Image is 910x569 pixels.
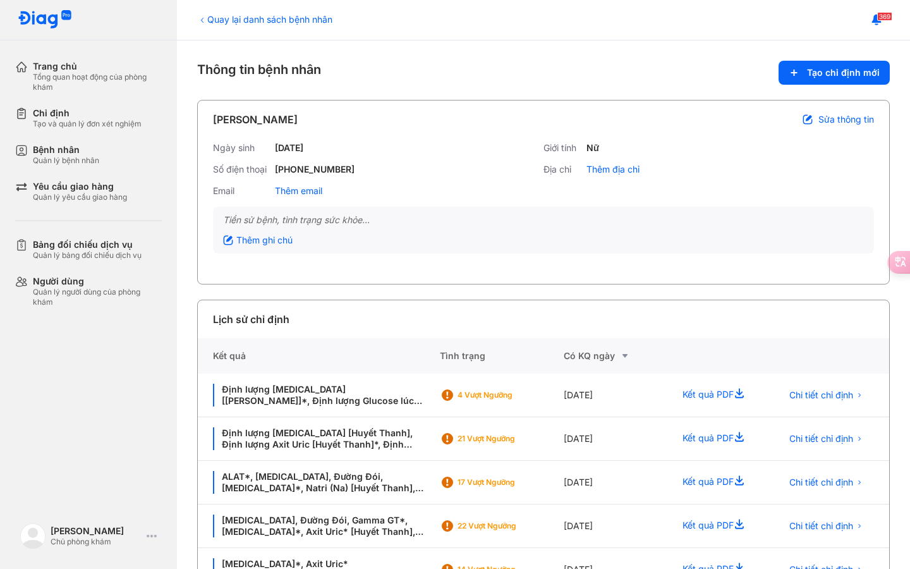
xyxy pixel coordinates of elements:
div: Tạo và quản lý đơn xét nghiệm [33,119,142,129]
img: logo [18,10,72,30]
div: ALAT*, [MEDICAL_DATA], Đường Đói, [MEDICAL_DATA]*, Natri (Na) [Huyết Thanh], Lactate Dehydrogenas... [213,471,425,494]
div: [DATE] [564,461,667,505]
div: Quản lý yêu cầu giao hàng [33,192,127,202]
div: Trang chủ [33,61,162,72]
div: Kết quả PDF [667,461,767,505]
div: Bệnh nhân [33,144,99,156]
div: 21 Vượt ngưỡng [458,434,559,444]
div: Email [213,185,270,197]
span: Chi tiết chỉ định [789,433,853,444]
div: Người dùng [33,276,162,287]
span: Chi tiết chỉ định [789,389,853,401]
div: Địa chỉ [543,164,581,175]
div: [PHONE_NUMBER] [275,164,355,175]
div: [DATE] [564,417,667,461]
button: Tạo chỉ định mới [779,61,890,85]
div: [DATE] [564,505,667,548]
div: [DATE] [564,374,667,417]
div: Tình trạng [440,338,564,374]
div: Bảng đối chiếu dịch vụ [33,239,142,250]
div: Giới tính [543,142,581,154]
button: Chi tiết chỉ định [782,517,871,535]
div: Số điện thoại [213,164,270,175]
div: Kết quả [198,338,440,374]
div: Quản lý bảng đối chiếu dịch vụ [33,250,142,260]
div: Thêm ghi chú [223,235,293,246]
div: 4 Vượt ngưỡng [458,390,559,400]
div: Chỉ định [33,107,142,119]
span: 369 [877,12,892,21]
div: [DATE] [275,142,303,154]
div: Ngày sinh [213,142,270,154]
div: Lịch sử chỉ định [213,312,289,327]
button: Chi tiết chỉ định [782,386,871,405]
div: Quay lại danh sách bệnh nhân [197,13,332,26]
div: Kết quả PDF [667,374,767,417]
div: Kết quả PDF [667,417,767,461]
span: Sửa thông tin [818,114,874,125]
div: Tiền sử bệnh, tình trạng sức khỏe... [223,214,864,226]
div: [MEDICAL_DATA], Đường Đói, Gamma GT*, [MEDICAL_DATA]*, Axit Uric* [Huyết Thanh], Kali (K) [Huyết ... [213,515,425,537]
img: logo [20,523,45,549]
div: Có KQ ngày [564,348,667,364]
div: 17 Vượt ngưỡng [458,477,559,487]
div: Định lượng [MEDICAL_DATA] [Huyết Thanh], Định lượng Axit Uric [Huyết Thanh]*, Định lượng 25-OH [M... [213,427,425,450]
div: Thêm địa chỉ [586,164,640,175]
div: Kết quả PDF [667,505,767,548]
span: Chi tiết chỉ định [789,477,853,488]
button: Chi tiết chỉ định [782,429,871,448]
div: Thông tin bệnh nhân [197,61,890,85]
div: Yêu cầu giao hàng [33,181,127,192]
div: Thêm email [275,185,322,197]
div: Tổng quan hoạt động của phòng khám [33,72,162,92]
div: Chủ phòng khám [51,537,142,547]
div: Nữ [586,142,599,154]
div: Quản lý bệnh nhân [33,156,99,166]
span: Tạo chỉ định mới [807,67,880,78]
div: Quản lý người dùng của phòng khám [33,287,162,307]
div: [PERSON_NAME] [213,112,298,127]
span: Chi tiết chỉ định [789,520,853,532]
div: 22 Vượt ngưỡng [458,521,559,531]
div: Định lượng [MEDICAL_DATA] [[PERSON_NAME]]*, Định lượng Glucose lúc đói [Huyết Tương], Điện giải đ... [213,384,425,407]
div: [PERSON_NAME] [51,525,142,537]
button: Chi tiết chỉ định [782,473,871,492]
